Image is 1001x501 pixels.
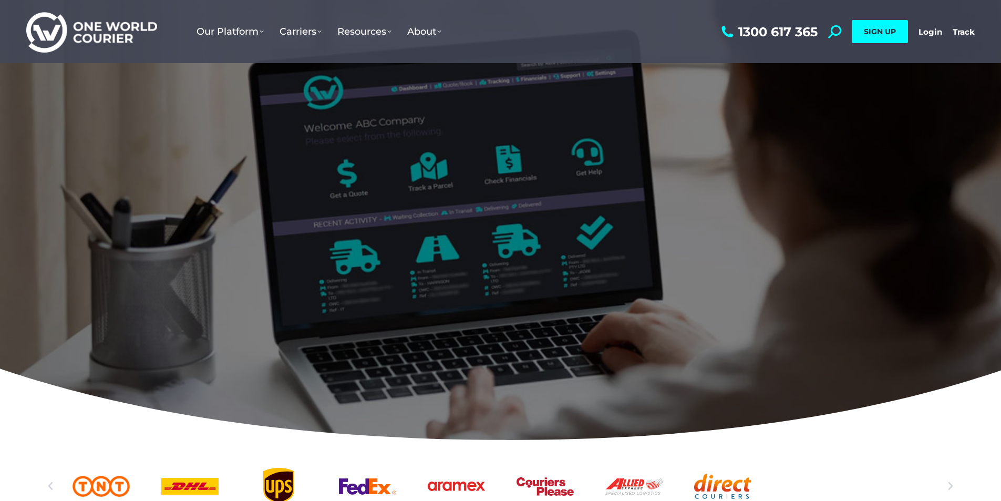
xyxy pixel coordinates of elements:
[719,25,818,38] a: 1300 617 365
[272,15,329,48] a: Carriers
[864,27,896,36] span: SIGN UP
[329,15,399,48] a: Resources
[26,11,157,53] img: One World Courier
[337,26,391,37] span: Resources
[189,15,272,48] a: Our Platform
[399,15,449,48] a: About
[953,27,975,37] a: Track
[280,26,322,37] span: Carriers
[852,20,908,43] a: SIGN UP
[197,26,264,37] span: Our Platform
[407,26,441,37] span: About
[919,27,942,37] a: Login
